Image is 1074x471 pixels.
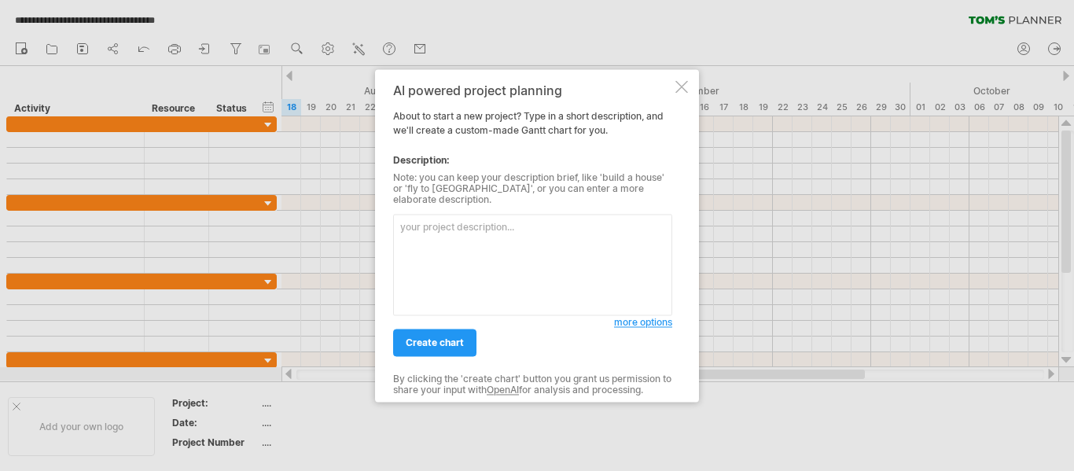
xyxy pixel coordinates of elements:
[393,172,672,206] div: Note: you can keep your description brief, like 'build a house' or 'fly to [GEOGRAPHIC_DATA]', or...
[614,316,672,328] span: more options
[393,83,672,98] div: AI powered project planning
[406,337,464,348] span: create chart
[393,329,476,356] a: create chart
[393,153,672,167] div: Description:
[487,385,519,396] a: OpenAI
[393,373,672,396] div: By clicking the 'create chart' button you grant us permission to share your input with for analys...
[614,315,672,329] a: more options
[393,83,672,388] div: About to start a new project? Type in a short description, and we'll create a custom-made Gantt c...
